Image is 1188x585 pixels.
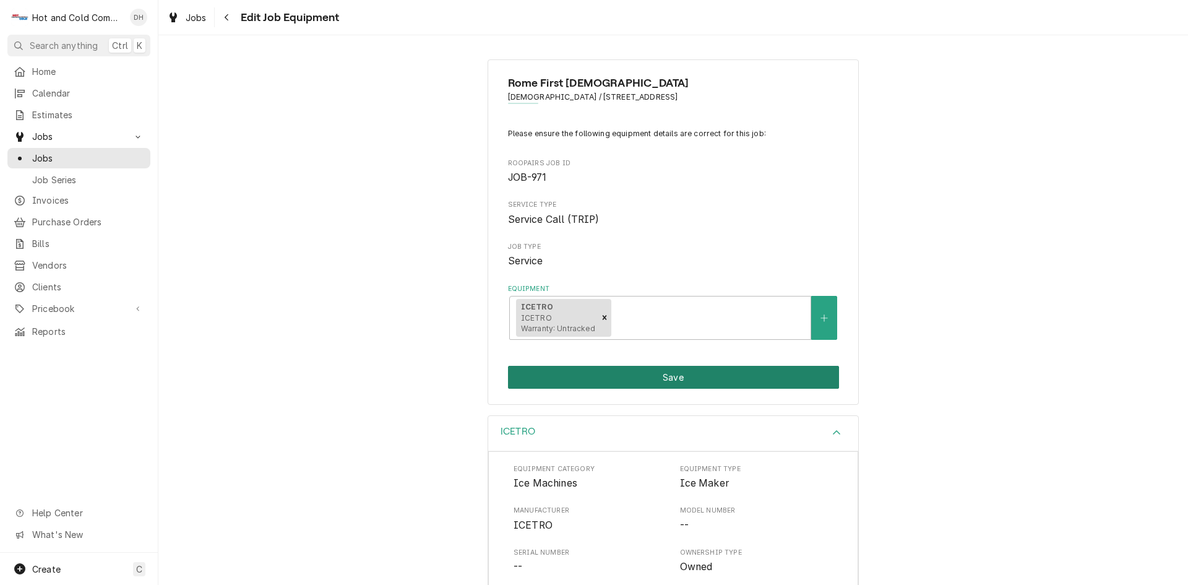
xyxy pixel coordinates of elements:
div: Equipment Type [680,464,833,491]
span: Manufacturer [514,518,667,533]
span: Bills [32,237,144,250]
svg: Create New Equipment [820,314,828,323]
span: Jobs [186,11,207,24]
div: Job Equipment Summary [508,128,839,340]
div: Remove [object Object] [598,299,611,337]
a: Jobs [162,7,212,28]
div: Hot and Cold Commercial Kitchens, Inc.'s Avatar [11,9,28,26]
div: Job Equipment Summary Form [488,59,859,405]
a: Go to What's New [7,524,150,545]
span: Serial Number [514,560,667,574]
span: Jobs [32,130,126,143]
div: Equipment Category [514,464,667,491]
span: Model Number [680,506,833,516]
a: Bills [7,233,150,254]
button: Search anythingCtrlK [7,35,150,56]
span: Service Call (TRIP) [508,214,600,225]
div: Ownership Type [680,548,833,574]
span: Ice Maker [680,477,729,489]
a: Invoices [7,190,150,210]
span: Ctrl [112,39,128,52]
a: Purchase Orders [7,212,150,232]
span: K [137,39,142,52]
a: Go to Help Center [7,503,150,523]
span: Owned [680,561,713,573]
h3: ICETRO [501,426,535,438]
a: Home [7,61,150,82]
div: Equipment [508,284,839,340]
span: Ownership Type [680,560,833,574]
button: Save [508,366,839,389]
span: Job Type [508,242,839,252]
a: Calendar [7,83,150,103]
span: Job Type [508,254,839,269]
div: Service Type [508,200,839,227]
a: Vendors [7,255,150,275]
a: Estimates [7,105,150,125]
span: Search anything [30,39,98,52]
span: Purchase Orders [32,215,144,228]
span: ICETRO [514,519,553,531]
label: Equipment [508,284,839,294]
span: Calendar [32,87,144,100]
span: Service Type [508,212,839,227]
span: C [136,563,142,576]
span: Job Series [32,173,144,186]
span: Ice Machines [514,477,577,489]
div: Roopairs Job ID [508,158,839,185]
div: Manufacturer [514,506,667,532]
div: Hot and Cold Commercial Kitchens, Inc. [32,11,123,24]
button: Navigate back [217,7,237,27]
span: Estimates [32,108,144,121]
span: Help Center [32,506,143,519]
div: Daryl Harris's Avatar [130,9,147,26]
span: Pricebook [32,302,126,315]
span: Equipment Type [680,464,833,474]
span: Name [508,75,839,92]
span: Roopairs Job ID [508,170,839,185]
strong: ICETRO [521,302,553,311]
a: Reports [7,321,150,342]
span: Edit Job Equipment [237,9,340,26]
a: Go to Pricebook [7,298,150,319]
a: Jobs [7,148,150,168]
div: DH [130,9,147,26]
div: Button Group [508,366,839,389]
span: -- [514,561,522,573]
div: Button Group Row [508,366,839,389]
span: Jobs [32,152,144,165]
div: Client Information [508,75,839,113]
div: H [11,9,28,26]
span: Address [508,92,839,103]
span: Service [508,255,543,267]
span: Equipment Type [680,476,833,491]
span: Equipment Category [514,464,667,474]
span: Manufacturer [514,506,667,516]
span: Clients [32,280,144,293]
span: ICETRO Warranty: Untracked [521,313,595,334]
span: Serial Number [514,548,667,558]
span: Roopairs Job ID [508,158,839,168]
span: Reports [32,325,144,338]
div: Model Number [680,506,833,532]
span: Home [32,65,144,78]
span: Ownership Type [680,548,833,558]
button: Create New Equipment [811,296,837,340]
div: Accordion Header [488,416,858,451]
button: Accordion Details Expand Trigger [488,416,858,451]
span: JOB-971 [508,171,547,183]
span: Model Number [680,518,833,533]
span: Vendors [32,259,144,272]
span: Invoices [32,194,144,207]
div: Job Type [508,242,839,269]
a: Job Series [7,170,150,190]
span: Service Type [508,200,839,210]
a: Go to Jobs [7,126,150,147]
span: -- [680,519,689,531]
p: Please ensure the following equipment details are correct for this job: [508,128,839,139]
span: What's New [32,528,143,541]
a: Clients [7,277,150,297]
span: Equipment Category [514,476,667,491]
div: Serial Number [514,548,667,574]
span: Create [32,564,61,574]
